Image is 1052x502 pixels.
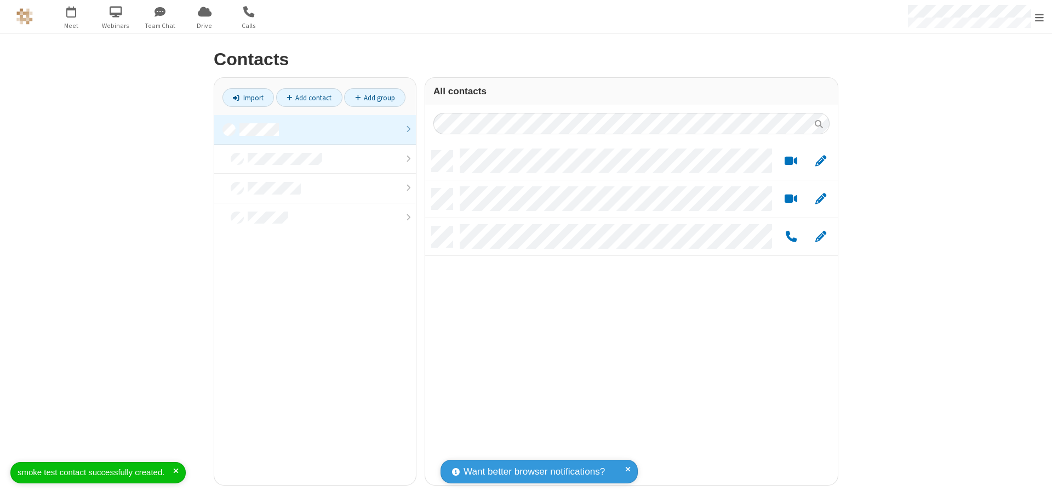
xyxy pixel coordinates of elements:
span: Team Chat [140,21,181,31]
div: grid [425,142,838,485]
span: Calls [228,21,270,31]
a: Add group [344,88,405,107]
a: Add contact [276,88,342,107]
iframe: Chat [1025,474,1044,494]
span: Meet [51,21,92,31]
h2: Contacts [214,50,838,69]
button: Edit [810,230,831,244]
h3: All contacts [433,86,830,96]
button: Call by phone [780,230,802,244]
button: Start a video meeting [780,155,802,168]
button: Edit [810,192,831,206]
a: Import [222,88,274,107]
div: smoke test contact successfully created. [18,466,173,479]
span: Webinars [95,21,136,31]
button: Start a video meeting [780,192,802,206]
span: Drive [184,21,225,31]
button: Edit [810,155,831,168]
img: QA Selenium DO NOT DELETE OR CHANGE [16,8,33,25]
span: Want better browser notifications? [464,465,605,479]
